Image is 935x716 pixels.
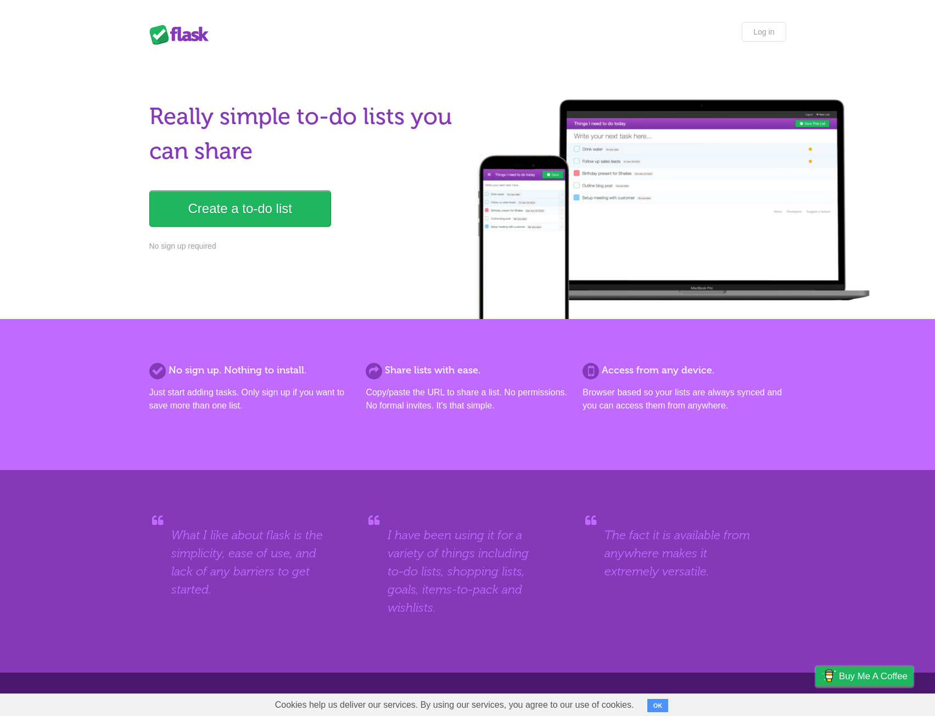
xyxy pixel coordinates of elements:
h2: No sign up. Nothing to install. [149,363,352,378]
a: Log in [742,22,786,42]
p: Copy/paste the URL to share a list. No permissions. No formal invites. It's that simple. [366,386,569,412]
p: Just start adding tasks. Only sign up if you want to save more than one list. [149,386,352,412]
blockquote: What I like about flask is the simplicity, ease of use, and lack of any barriers to get started. [171,526,331,598]
blockquote: I have been using it for a variety of things including to-do lists, shopping lists, goals, items-... [388,526,547,617]
a: Buy me a coffee [816,666,913,686]
button: OK [647,699,669,712]
span: Cookies help us deliver our services. By using our services, you agree to our use of cookies. [264,694,645,716]
span: Buy me a coffee [839,667,908,686]
p: No sign up required [149,240,461,252]
img: Buy me a coffee [821,667,836,685]
h1: Really simple to-do lists you can share [149,99,461,169]
h2: Share lists with ease. [366,363,569,378]
h2: Access from any device. [583,363,786,378]
a: Create a to-do list [149,191,331,227]
p: Browser based so your lists are always synced and you can access them from anywhere. [583,386,786,412]
div: Flask Lists [149,25,215,44]
blockquote: The fact it is available from anywhere makes it extremely versatile. [604,526,764,580]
